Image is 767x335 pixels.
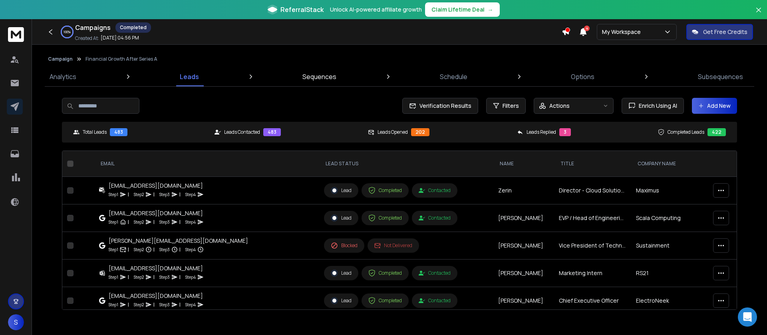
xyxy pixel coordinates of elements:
button: Campaign [48,56,73,62]
p: Step 2 [134,246,144,254]
a: Schedule [435,67,472,86]
button: Enrich Using AI [622,98,684,114]
div: [EMAIL_ADDRESS][DOMAIN_NAME] [109,292,204,300]
td: Sustainment [631,232,708,260]
p: Step 2 [134,190,144,198]
p: | [153,273,155,281]
p: Step 4 [185,301,196,309]
div: Not Delivered [374,242,412,249]
p: | [179,246,181,254]
td: Scala Computing [631,204,708,232]
p: Leads Replied [527,129,556,135]
p: | [153,246,155,254]
p: | [128,218,129,226]
div: 483 [110,128,127,136]
p: | [179,190,181,198]
td: Vice President of Technology [554,232,631,260]
p: Step 1 [109,301,118,309]
p: Subsequences [698,72,743,81]
p: | [128,301,129,309]
button: S [8,314,24,330]
p: Sequences [302,72,336,81]
p: Step 3 [159,273,170,281]
p: Unlock AI-powered affiliate growth [330,6,422,14]
a: Sequences [298,67,341,86]
button: Filters [486,98,526,114]
div: Completed [368,297,402,304]
p: Step 1 [109,218,118,226]
p: Step 3 [159,190,170,198]
p: Completed Leads [668,129,704,135]
p: | [179,301,181,309]
td: Zerin [493,177,554,204]
button: Verification Results [402,98,478,114]
td: [PERSON_NAME] [493,232,554,260]
p: Step 2 [134,218,144,226]
p: Step 3 [159,218,170,226]
span: ReferralStack [280,5,324,14]
p: Step 4 [185,218,196,226]
p: Total Leads [83,129,107,135]
div: Completed [115,22,151,33]
p: | [179,218,181,226]
a: Options [566,67,599,86]
div: Completed [368,214,402,222]
td: [PERSON_NAME] [493,204,554,232]
p: Step 2 [134,273,144,281]
div: Contacted [419,270,451,276]
p: Step 1 [109,273,118,281]
td: Marketing Intern [554,260,631,287]
span: Verification Results [416,102,471,110]
p: Leads Contacted [224,129,260,135]
td: ElectroNeek [631,287,708,315]
td: EVP / Head of Engineering [554,204,631,232]
div: [EMAIL_ADDRESS][DOMAIN_NAME] [109,264,204,272]
p: 100 % [64,30,71,34]
div: Contacted [419,297,451,304]
div: Open Intercom Messenger [738,307,757,327]
p: | [128,246,129,254]
th: title [554,151,631,177]
p: My Workspace [602,28,644,36]
div: [EMAIL_ADDRESS][DOMAIN_NAME] [109,209,204,217]
p: Step 3 [159,301,170,309]
h1: Campaigns [75,23,111,32]
p: Step 3 [159,246,170,254]
td: Chief Executive Officer [554,287,631,315]
p: [DATE] 04:56 PM [101,35,139,41]
p: Schedule [440,72,467,81]
p: | [153,218,155,226]
div: Lead [331,297,352,304]
p: Actions [549,102,570,110]
p: Leads [180,72,199,81]
th: Company Name [631,151,708,177]
div: 422 [707,128,726,136]
p: | [153,301,155,309]
p: Step 1 [109,190,118,198]
div: [EMAIL_ADDRESS][DOMAIN_NAME] [109,182,204,190]
span: 4 [584,26,590,31]
a: Analytics [45,67,81,86]
div: Contacted [419,215,451,221]
th: EMAIL [94,151,319,177]
button: Get Free Credits [686,24,753,40]
td: RS21 [631,260,708,287]
div: Lead [331,187,352,194]
p: Step 4 [185,273,196,281]
td: Maximus [631,177,708,204]
div: 483 [263,128,281,136]
span: Enrich Using AI [636,102,677,110]
p: | [128,190,129,198]
p: Step 1 [109,246,118,254]
th: LEAD STATUS [319,151,493,177]
p: Step 4 [185,246,196,254]
button: Add New [692,98,737,114]
div: [PERSON_NAME][EMAIL_ADDRESS][DOMAIN_NAME] [109,237,248,245]
div: Lead [331,270,352,277]
div: Contacted [419,187,451,194]
button: Claim Lifetime Deal→ [425,2,500,17]
p: Analytics [50,72,76,81]
a: Leads [175,67,204,86]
